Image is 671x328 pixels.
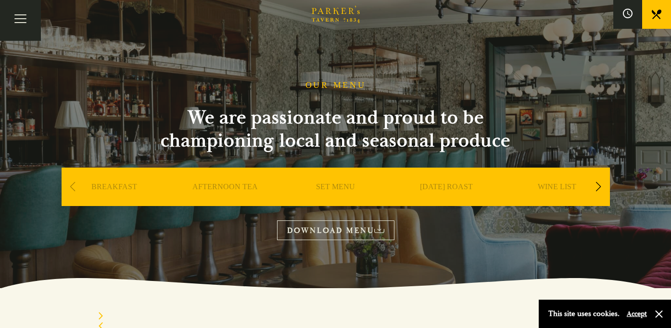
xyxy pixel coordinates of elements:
[420,182,473,220] a: [DATE] ROAST
[62,168,167,235] div: 1 / 9
[98,312,574,322] div: Next slide
[277,220,394,240] a: DOWNLOAD MENU
[316,182,355,220] a: SET MENU
[538,182,576,220] a: WINE LIST
[143,106,528,152] h2: We are passionate and proud to be championing local and seasonal produce
[305,80,366,91] h1: OUR MENU
[283,168,389,235] div: 3 / 9
[91,182,137,220] a: BREAKFAST
[592,176,605,197] div: Next slide
[627,309,647,318] button: Accept
[548,307,620,321] p: This site uses cookies.
[654,309,664,319] button: Close and accept
[66,176,79,197] div: Previous slide
[172,168,278,235] div: 2 / 9
[192,182,258,220] a: AFTERNOON TEA
[393,168,499,235] div: 4 / 9
[504,168,610,235] div: 5 / 9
